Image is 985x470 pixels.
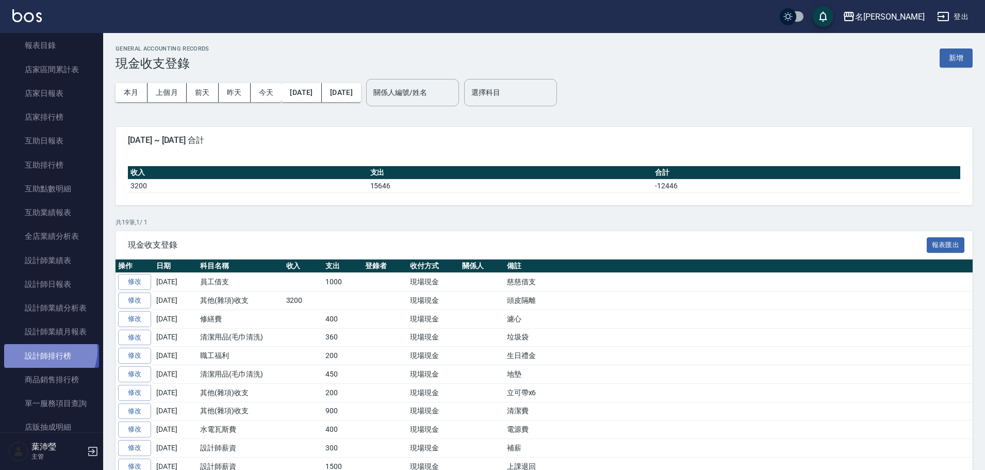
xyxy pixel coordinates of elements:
[118,293,151,309] a: 修改
[323,383,363,402] td: 200
[198,383,284,402] td: 其他(雜項)收支
[198,365,284,384] td: 清潔用品(毛巾清洗)
[4,415,99,439] a: 店販抽成明細
[407,273,459,291] td: 現場現金
[198,347,284,365] td: 職工福利
[4,58,99,82] a: 店家區間累計表
[154,347,198,365] td: [DATE]
[154,328,198,347] td: [DATE]
[504,273,973,291] td: 慈慈借支
[504,402,973,420] td: 清潔費
[118,366,151,382] a: 修改
[4,177,99,201] a: 互助點數明細
[363,260,407,273] th: 登錄者
[31,452,84,461] p: 主管
[154,420,198,439] td: [DATE]
[407,365,459,384] td: 現場現金
[4,320,99,344] a: 設計師業績月報表
[116,45,209,52] h2: GENERAL ACCOUNTING RECORDS
[323,439,363,458] td: 300
[504,439,973,458] td: 補薪
[31,442,84,452] h5: 葉沛瑩
[118,348,151,364] a: 修改
[154,365,198,384] td: [DATE]
[4,249,99,272] a: 設計師業績表
[128,135,960,145] span: [DATE] ~ [DATE] 合計
[407,347,459,365] td: 現場現金
[323,260,363,273] th: 支出
[323,328,363,347] td: 360
[284,260,323,273] th: 收入
[504,420,973,439] td: 電源費
[407,402,459,420] td: 現場現金
[4,153,99,177] a: 互助排行榜
[4,368,99,392] a: 商品銷售排行榜
[940,53,973,62] a: 新增
[4,392,99,415] a: 單一服務項目查詢
[198,402,284,420] td: 其他(雜項)收支
[147,83,187,102] button: 上個月
[839,6,929,27] button: 名[PERSON_NAME]
[504,365,973,384] td: 地墊
[933,7,973,26] button: 登出
[154,402,198,420] td: [DATE]
[128,166,368,180] th: 收入
[282,83,321,102] button: [DATE]
[813,6,833,27] button: save
[198,328,284,347] td: 清潔用品(毛巾清洗)
[504,347,973,365] td: 生日禮金
[118,311,151,327] a: 修改
[504,383,973,402] td: 立可帶x6
[323,273,363,291] td: 1000
[4,344,99,368] a: 設計師排行榜
[407,291,459,310] td: 現場現金
[4,296,99,320] a: 設計師業績分析表
[219,83,251,102] button: 昨天
[116,260,154,273] th: 操作
[128,240,927,250] span: 現金收支登錄
[504,291,973,310] td: 頭皮隔離
[154,310,198,328] td: [DATE]
[198,310,284,328] td: 修繕費
[368,179,653,192] td: 15646
[118,422,151,437] a: 修改
[187,83,219,102] button: 前天
[118,385,151,401] a: 修改
[198,439,284,458] td: 設計師薪資
[154,291,198,310] td: [DATE]
[12,9,42,22] img: Logo
[116,56,209,71] h3: 現金收支登錄
[154,260,198,273] th: 日期
[118,440,151,456] a: 修改
[118,403,151,419] a: 修改
[323,402,363,420] td: 900
[4,105,99,129] a: 店家排行榜
[4,201,99,224] a: 互助業績報表
[8,441,29,462] img: Person
[4,129,99,153] a: 互助日報表
[4,82,99,105] a: 店家日報表
[368,166,653,180] th: 支出
[407,439,459,458] td: 現場現金
[407,420,459,439] td: 現場現金
[504,260,973,273] th: 備註
[198,291,284,310] td: 其他(雜項)收支
[927,239,965,249] a: 報表匯出
[251,83,282,102] button: 今天
[323,365,363,384] td: 450
[407,310,459,328] td: 現場現金
[652,179,960,192] td: -12446
[154,273,198,291] td: [DATE]
[940,48,973,68] button: 新增
[284,291,323,310] td: 3200
[4,34,99,57] a: 報表目錄
[323,310,363,328] td: 400
[504,310,973,328] td: 濾心
[407,383,459,402] td: 現場現金
[323,420,363,439] td: 400
[116,218,973,227] p: 共 19 筆, 1 / 1
[198,420,284,439] td: 水電瓦斯費
[927,237,965,253] button: 報表匯出
[652,166,960,180] th: 合計
[407,260,459,273] th: 收付方式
